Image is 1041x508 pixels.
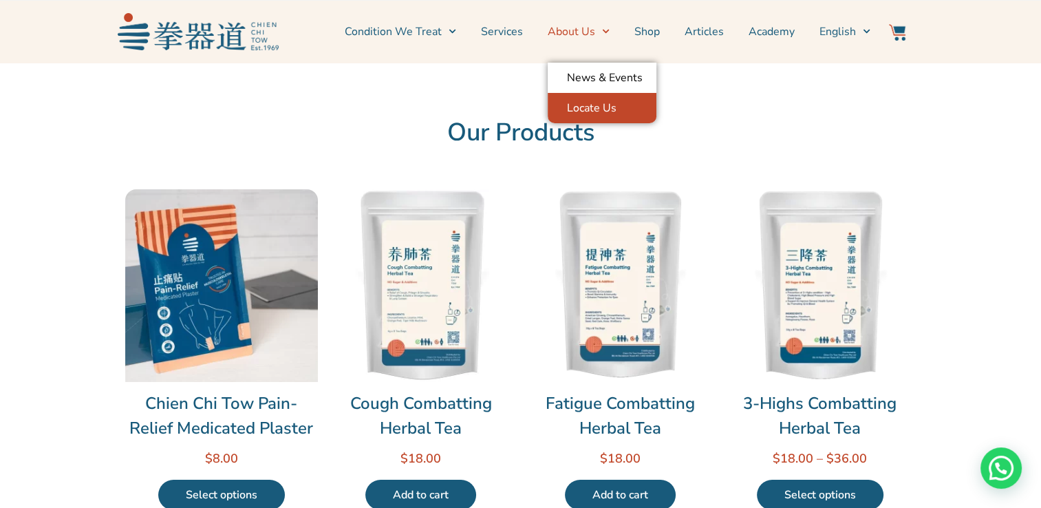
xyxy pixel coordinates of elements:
[125,189,318,382] img: Chien Chi Tow Pain-Relief Medicated Plaster
[325,391,517,441] a: Cough Combatting Herbal Tea
[286,14,870,49] nav: Menu
[548,63,656,93] a: News & Events
[548,14,610,49] a: About Us
[826,450,867,467] bdi: 36.00
[773,450,780,467] span: $
[400,450,408,467] span: $
[524,189,717,382] img: Fatigue Combatting Herbal Tea
[481,14,523,49] a: Services
[889,24,905,41] img: Website Icon-03
[724,391,916,441] a: 3-Highs Combatting Herbal Tea
[819,23,856,40] span: English
[749,14,795,49] a: Academy
[773,450,813,467] bdi: 18.00
[817,450,823,467] span: –
[685,14,724,49] a: Articles
[205,450,238,467] bdi: 8.00
[819,14,870,49] a: English
[724,189,916,382] img: 3-Highs Combatting Herbal Tea
[600,450,641,467] bdi: 18.00
[400,450,441,467] bdi: 18.00
[524,391,717,441] a: Fatigue Combatting Herbal Tea
[634,14,660,49] a: Shop
[125,118,916,148] h2: Our Products
[125,391,318,441] a: Chien Chi Tow Pain-Relief Medicated Plaster
[325,189,517,382] img: Cough Combatting Herbal Tea
[826,450,834,467] span: $
[548,63,656,123] ul: About Us
[345,14,456,49] a: Condition We Treat
[600,450,608,467] span: $
[548,93,656,123] a: Locate Us
[205,450,213,467] span: $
